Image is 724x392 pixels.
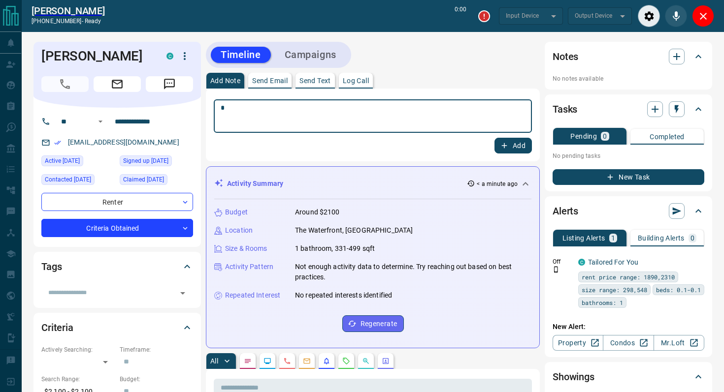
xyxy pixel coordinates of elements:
p: Actively Searching: [41,345,115,354]
div: Thu Jan 21 2021 [120,155,193,169]
a: [EMAIL_ADDRESS][DOMAIN_NAME] [68,138,179,146]
button: Open [95,116,106,127]
a: Condos [603,335,654,351]
div: Tags [41,255,193,278]
span: Active [DATE] [45,156,80,166]
div: Close [692,5,714,27]
svg: Lead Browsing Activity [263,357,271,365]
button: Regenerate [342,315,404,332]
span: Call [41,76,89,92]
p: 0:00 [455,5,466,27]
div: Activity Summary< a minute ago [214,175,531,193]
p: < a minute ago [477,180,518,188]
p: No repeated interests identified [295,290,392,301]
div: Criteria Obtained [41,219,193,237]
p: 1 bathroom, 331-499 sqft [295,243,375,254]
span: beds: 0.1-0.1 [656,285,701,295]
button: Campaigns [275,47,346,63]
svg: Email Verified [54,139,61,146]
p: Activity Pattern [225,262,273,272]
p: All [210,358,218,364]
h2: Showings [553,369,594,385]
span: rent price range: 1890,2310 [582,272,675,282]
p: Log Call [343,77,369,84]
h2: Alerts [553,203,578,219]
p: Not enough activity data to determine. Try reaching out based on best practices. [295,262,531,282]
p: Budget [225,207,248,217]
div: Wed Jan 27 2021 [120,174,193,188]
p: No pending tasks [553,149,704,163]
svg: Agent Actions [382,357,390,365]
h2: Notes [553,49,578,64]
span: Claimed [DATE] [123,175,164,184]
button: Timeline [211,47,271,63]
div: Renter [41,193,193,211]
p: Budget: [120,375,193,384]
p: Timeframe: [120,345,193,354]
p: Location [225,225,253,236]
span: Signed up [DATE] [123,156,168,166]
div: condos.ca [578,259,585,266]
h2: Tasks [553,101,577,117]
p: Add Note [210,77,240,84]
div: condos.ca [166,53,173,60]
div: Mute [665,5,687,27]
p: Building Alerts [638,235,685,241]
span: Message [146,76,193,92]
a: [PERSON_NAME] [32,5,105,17]
p: 0 [691,235,694,241]
button: New Task [553,169,704,185]
svg: Opportunities [362,357,370,365]
a: Property [553,335,603,351]
h2: Tags [41,259,62,274]
p: Completed [650,133,685,140]
span: ready [85,18,101,25]
div: Tasks [553,97,704,121]
p: Search Range: [41,375,115,384]
div: Showings [553,365,704,389]
p: Around $2100 [295,207,340,217]
p: Off [553,257,572,266]
p: The Waterfront, [GEOGRAPHIC_DATA] [295,225,413,236]
p: 0 [603,133,607,140]
span: bathrooms: 1 [582,298,623,307]
div: Criteria [41,316,193,339]
p: No notes available [553,74,704,83]
svg: Requests [342,357,350,365]
svg: Listing Alerts [323,357,330,365]
svg: Calls [283,357,291,365]
svg: Notes [244,357,252,365]
p: Repeated Interest [225,290,280,301]
button: Add [494,138,532,153]
svg: Push Notification Only [553,266,559,273]
span: size range: 298,548 [582,285,647,295]
p: 1 [611,235,615,241]
p: [PHONE_NUMBER] - [32,17,105,26]
p: Size & Rooms [225,243,267,254]
p: Send Text [299,77,331,84]
button: Open [176,286,190,300]
p: Listing Alerts [562,235,605,241]
div: Fri Oct 10 2025 [41,155,115,169]
h1: [PERSON_NAME] [41,48,152,64]
p: New Alert: [553,322,704,332]
a: Tailored For You [588,258,638,266]
p: Send Email [252,77,288,84]
p: Pending [570,133,597,140]
div: Notes [553,45,704,68]
a: Mr.Loft [654,335,704,351]
span: Contacted [DATE] [45,175,91,184]
svg: Emails [303,357,311,365]
div: Audio Settings [638,5,660,27]
span: Email [94,76,141,92]
h2: Criteria [41,320,73,335]
div: Alerts [553,199,704,223]
div: Fri Oct 10 2025 [41,174,115,188]
p: Activity Summary [227,179,283,189]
